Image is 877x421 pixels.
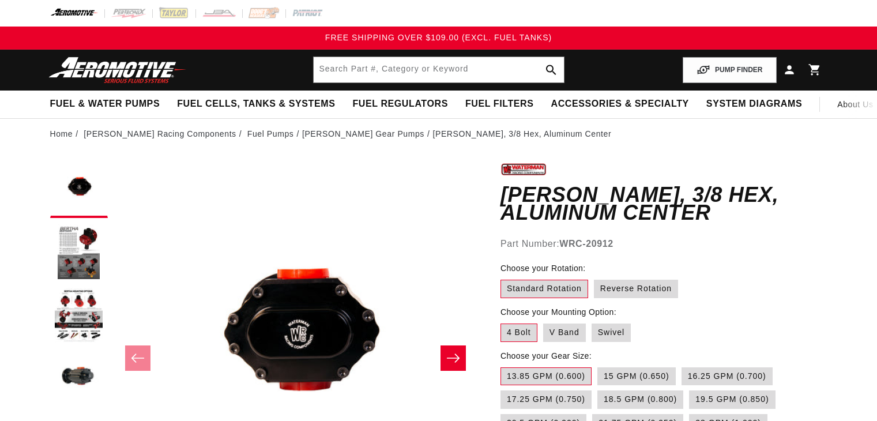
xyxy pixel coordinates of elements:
label: Reverse Rotation [594,280,678,298]
label: V Band [543,324,586,342]
span: Fuel Filters [465,98,534,110]
a: Home [50,127,73,140]
button: Load image 4 in gallery view [50,351,108,408]
button: PUMP FINDER [683,57,776,83]
strong: WRC-20912 [559,239,613,249]
button: Slide right [441,345,466,371]
a: [PERSON_NAME] Racing Components [84,127,236,140]
label: Standard Rotation [500,280,588,298]
nav: breadcrumbs [50,127,827,140]
label: 13.85 GPM (0.600) [500,367,592,386]
summary: Fuel Regulators [344,91,456,118]
legend: Choose your Rotation: [500,262,587,275]
span: Accessories & Specialty [551,98,689,110]
summary: System Diagrams [698,91,811,118]
li: [PERSON_NAME], 3/8 Hex, Aluminum Center [432,127,611,140]
button: Load image 3 in gallery view [50,287,108,345]
legend: Choose your Mounting Option: [500,306,618,318]
label: 18.5 GPM (0.800) [597,390,683,409]
div: Part Number: [500,236,827,251]
label: 16.25 GPM (0.700) [682,367,773,386]
summary: Fuel & Water Pumps [42,91,169,118]
button: Slide left [125,345,150,371]
label: Swivel [592,324,631,342]
button: Load image 1 in gallery view [50,160,108,218]
span: System Diagrams [706,98,802,110]
input: Search by Part Number, Category or Keyword [314,57,564,82]
summary: Fuel Filters [457,91,543,118]
span: About Us [837,100,873,109]
a: Fuel Pumps [247,127,294,140]
button: search button [539,57,564,82]
legend: Choose your Gear Size: [500,350,593,362]
span: FREE SHIPPING OVER $109.00 (EXCL. FUEL TANKS) [325,33,552,42]
span: Fuel & Water Pumps [50,98,160,110]
span: Fuel Cells, Tanks & Systems [177,98,335,110]
label: 15 GPM (0.650) [597,367,676,386]
label: 19.5 GPM (0.850) [689,390,775,409]
summary: Accessories & Specialty [543,91,698,118]
button: Load image 2 in gallery view [50,224,108,281]
label: 17.25 GPM (0.750) [500,390,592,409]
img: Aeromotive [46,57,190,84]
span: Fuel Regulators [352,98,447,110]
li: [PERSON_NAME] Gear Pumps [302,127,433,140]
h1: [PERSON_NAME], 3/8 Hex, Aluminum Center [500,186,827,222]
label: 4 Bolt [500,324,537,342]
summary: Fuel Cells, Tanks & Systems [168,91,344,118]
